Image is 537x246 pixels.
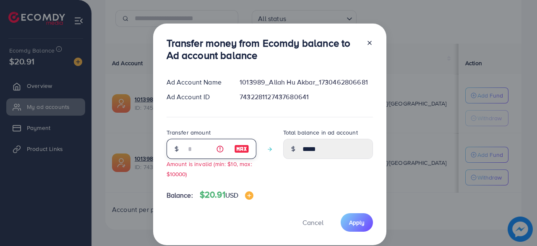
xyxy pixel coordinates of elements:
span: Apply [349,218,365,227]
span: Balance: [167,190,193,200]
h3: Transfer money from Ecomdy balance to Ad account balance [167,37,360,61]
button: Apply [341,213,373,231]
small: Amount is invalid (min: $10, max: $10000) [167,160,252,177]
div: 1013989_Allah Hu Akbar_1730462806681 [233,77,379,87]
label: Total balance in ad account [283,128,358,137]
span: USD [225,190,238,200]
h4: $20.91 [200,190,253,200]
img: image [245,191,253,200]
div: Ad Account ID [160,92,233,102]
label: Transfer amount [167,128,211,137]
span: Cancel [302,218,323,227]
div: Ad Account Name [160,77,233,87]
button: Cancel [292,213,334,231]
div: 7432281127437680641 [233,92,379,102]
img: image [234,144,249,154]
